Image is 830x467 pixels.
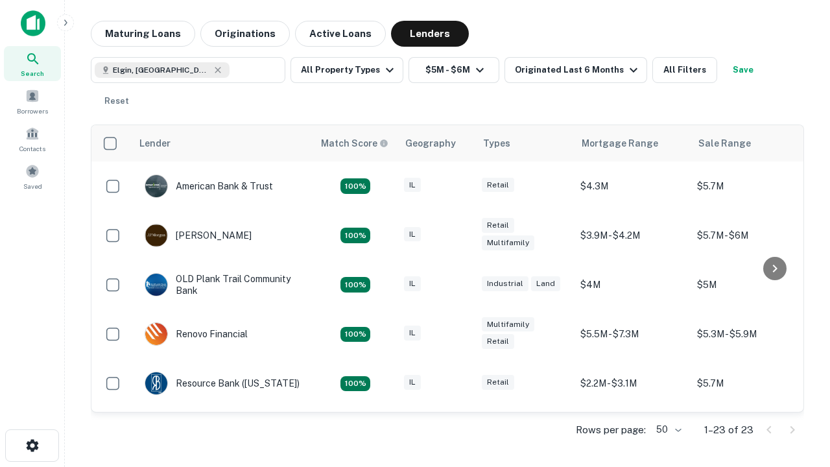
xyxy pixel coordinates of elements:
[582,136,658,151] div: Mortgage Range
[691,408,807,457] td: $5.6M
[574,408,691,457] td: $4M
[340,327,370,342] div: Matching Properties: 4, hasApolloMatch: undefined
[313,125,397,162] th: Capitalize uses an advanced AI algorithm to match your search with the best lender. The match sco...
[17,106,48,116] span: Borrowers
[139,136,171,151] div: Lender
[574,359,691,408] td: $2.2M - $3.1M
[691,260,807,309] td: $5M
[404,326,421,341] div: IL
[482,334,514,349] div: Retail
[404,375,421,390] div: IL
[531,276,560,291] div: Land
[321,136,386,150] h6: Match Score
[113,64,210,76] span: Elgin, [GEOGRAPHIC_DATA], [GEOGRAPHIC_DATA]
[145,274,167,296] img: picture
[691,211,807,260] td: $5.7M - $6M
[576,422,646,438] p: Rows per page:
[409,57,499,83] button: $5M - $6M
[21,68,44,78] span: Search
[722,57,764,83] button: Save your search to get updates of matches that match your search criteria.
[4,121,61,156] a: Contacts
[691,359,807,408] td: $5.7M
[4,46,61,81] a: Search
[132,125,313,162] th: Lender
[482,317,534,332] div: Multifamily
[200,21,290,47] button: Originations
[404,227,421,242] div: IL
[482,375,514,390] div: Retail
[295,21,386,47] button: Active Loans
[391,21,469,47] button: Lenders
[704,422,753,438] p: 1–23 of 23
[405,136,456,151] div: Geography
[145,175,167,197] img: picture
[404,178,421,193] div: IL
[482,276,528,291] div: Industrial
[340,178,370,194] div: Matching Properties: 7, hasApolloMatch: undefined
[21,10,45,36] img: capitalize-icon.png
[145,224,252,247] div: [PERSON_NAME]
[145,372,167,394] img: picture
[574,309,691,359] td: $5.5M - $7.3M
[574,162,691,211] td: $4.3M
[4,159,61,194] a: Saved
[145,273,300,296] div: OLD Plank Trail Community Bank
[4,84,61,119] a: Borrowers
[765,322,830,384] iframe: Chat Widget
[651,420,683,439] div: 50
[404,276,421,291] div: IL
[691,125,807,162] th: Sale Range
[290,57,403,83] button: All Property Types
[145,323,167,345] img: picture
[574,211,691,260] td: $3.9M - $4.2M
[504,57,647,83] button: Originated Last 6 Months
[145,372,300,395] div: Resource Bank ([US_STATE])
[23,181,42,191] span: Saved
[145,224,167,246] img: picture
[91,21,195,47] button: Maturing Loans
[691,309,807,359] td: $5.3M - $5.9M
[145,322,248,346] div: Renovo Financial
[321,136,388,150] div: Capitalize uses an advanced AI algorithm to match your search with the best lender. The match sco...
[340,228,370,243] div: Matching Properties: 4, hasApolloMatch: undefined
[340,376,370,392] div: Matching Properties: 4, hasApolloMatch: undefined
[482,218,514,233] div: Retail
[515,62,641,78] div: Originated Last 6 Months
[475,125,574,162] th: Types
[19,143,45,154] span: Contacts
[482,178,514,193] div: Retail
[698,136,751,151] div: Sale Range
[145,174,273,198] div: American Bank & Trust
[574,260,691,309] td: $4M
[340,277,370,293] div: Matching Properties: 4, hasApolloMatch: undefined
[482,235,534,250] div: Multifamily
[574,125,691,162] th: Mortgage Range
[691,162,807,211] td: $5.7M
[483,136,510,151] div: Types
[96,88,137,114] button: Reset
[652,57,717,83] button: All Filters
[397,125,475,162] th: Geography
